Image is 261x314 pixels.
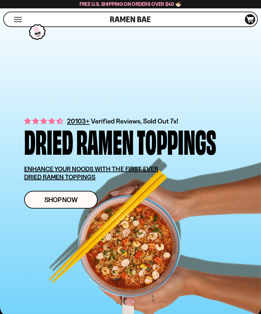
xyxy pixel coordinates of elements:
span: Shop Now [44,196,78,203]
span: 20103+ [67,116,90,126]
span: Verified Reviews, Sold Out 7x! [91,117,178,125]
a: Shop Now [24,191,98,209]
div: Ramen [76,126,134,155]
u: ENHANCE YOUR NOODS WITH THE FIRST EVER DRIED RAMEN TOPPINGS [24,165,158,181]
div: Toppings [137,126,216,155]
div: Dried [24,126,73,155]
button: Mobile Menu Trigger [14,17,22,22]
span: Free U.S. Shipping on Orders over $40 🍜 [80,1,182,7]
